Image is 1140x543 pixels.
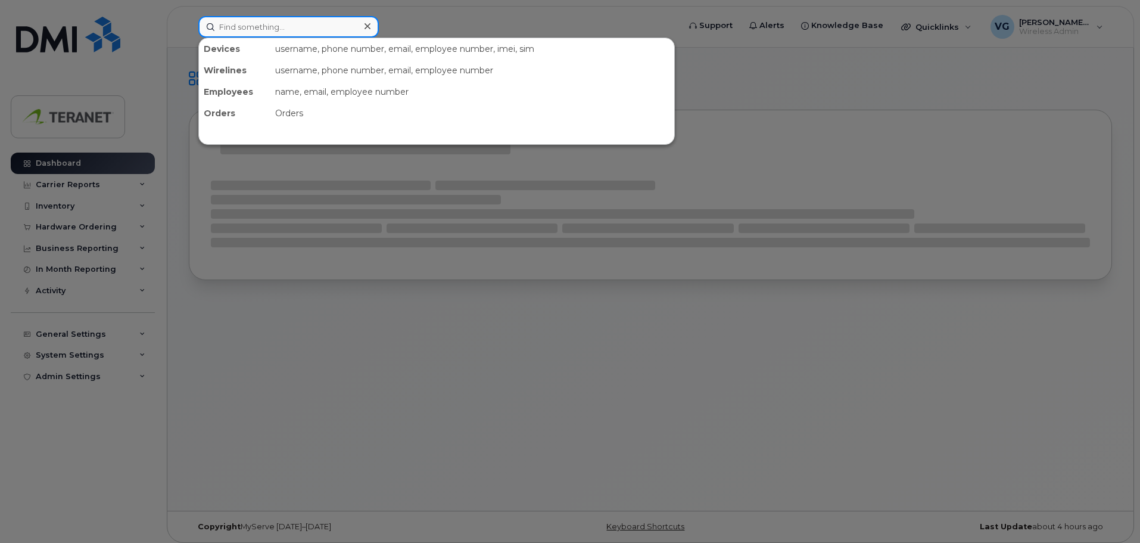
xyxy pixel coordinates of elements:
[199,81,270,103] div: Employees
[199,38,270,60] div: Devices
[270,60,674,81] div: username, phone number, email, employee number
[199,60,270,81] div: Wirelines
[270,81,674,103] div: name, email, employee number
[270,103,674,124] div: Orders
[270,38,674,60] div: username, phone number, email, employee number, imei, sim
[199,103,270,124] div: Orders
